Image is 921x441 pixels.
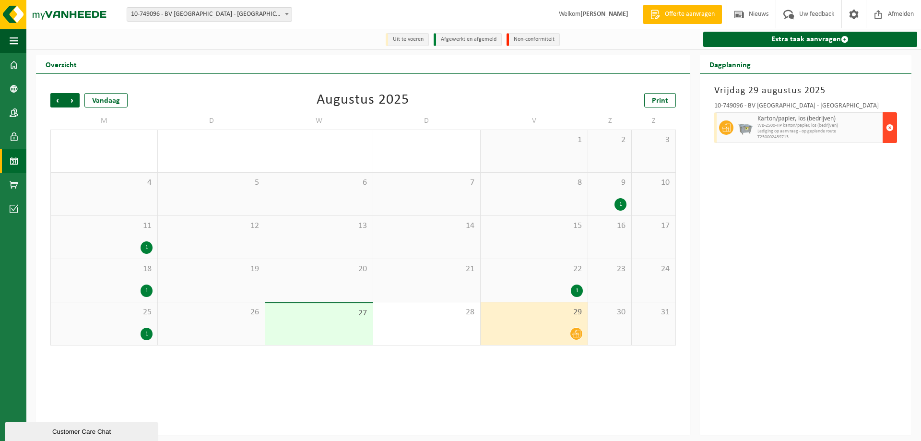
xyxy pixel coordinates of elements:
[481,112,588,130] td: V
[56,178,153,188] span: 4
[158,112,265,130] td: D
[270,264,367,274] span: 20
[662,10,717,19] span: Offerte aanvragen
[265,112,373,130] td: W
[485,307,583,318] span: 29
[56,307,153,318] span: 25
[127,8,292,21] span: 10-749096 - BV VETTENBURG - SINT-MARTENS-LATEM
[378,264,475,274] span: 21
[50,93,65,107] span: Vorige
[593,135,626,145] span: 2
[652,97,668,105] span: Print
[163,307,260,318] span: 26
[588,112,632,130] td: Z
[141,241,153,254] div: 1
[593,178,626,188] span: 9
[163,178,260,188] span: 5
[714,83,897,98] h3: Vrijdag 29 augustus 2025
[714,103,897,112] div: 10-749096 - BV [GEOGRAPHIC_DATA] - [GEOGRAPHIC_DATA]
[5,420,160,441] iframe: chat widget
[700,55,760,73] h2: Dagplanning
[386,33,429,46] li: Uit te voeren
[614,198,626,211] div: 1
[580,11,628,18] strong: [PERSON_NAME]
[378,178,475,188] span: 7
[485,221,583,231] span: 15
[434,33,502,46] li: Afgewerkt en afgemeld
[56,264,153,274] span: 18
[485,264,583,274] span: 22
[637,135,670,145] span: 3
[571,285,583,297] div: 1
[378,307,475,318] span: 28
[593,264,626,274] span: 23
[703,32,917,47] a: Extra taak aanvragen
[317,93,409,107] div: Augustus 2025
[637,307,670,318] span: 31
[757,115,880,123] span: Karton/papier, los (bedrijven)
[163,221,260,231] span: 12
[644,93,676,107] a: Print
[50,112,158,130] td: M
[757,123,880,129] span: WB-2500-HP karton/papier, los (bedrijven)
[270,178,367,188] span: 6
[84,93,128,107] div: Vandaag
[163,264,260,274] span: 19
[757,134,880,140] span: T250002439713
[127,7,292,22] span: 10-749096 - BV VETTENBURG - SINT-MARTENS-LATEM
[507,33,560,46] li: Non-conformiteit
[637,264,670,274] span: 24
[36,55,86,73] h2: Overzicht
[738,120,753,135] img: WB-2500-GAL-GY-04
[757,129,880,134] span: Lediging op aanvraag - op geplande route
[637,178,670,188] span: 10
[485,135,583,145] span: 1
[593,307,626,318] span: 30
[373,112,481,130] td: D
[632,112,675,130] td: Z
[637,221,670,231] span: 17
[65,93,80,107] span: Volgende
[141,328,153,340] div: 1
[270,221,367,231] span: 13
[56,221,153,231] span: 11
[593,221,626,231] span: 16
[270,308,367,319] span: 27
[643,5,722,24] a: Offerte aanvragen
[141,285,153,297] div: 1
[378,221,475,231] span: 14
[485,178,583,188] span: 8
